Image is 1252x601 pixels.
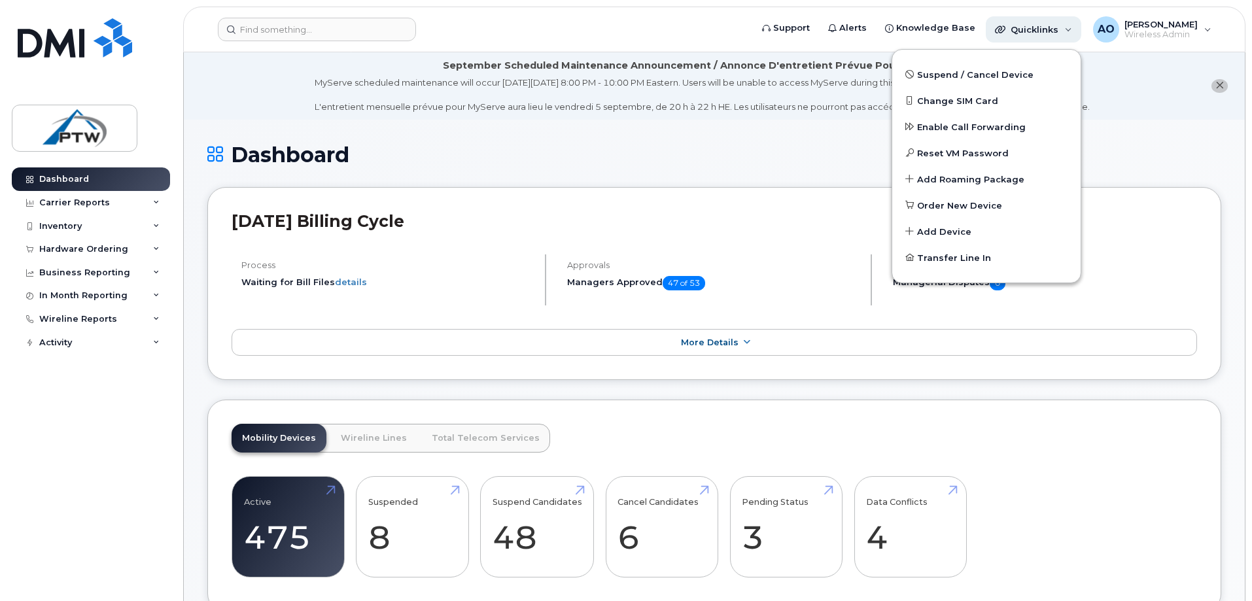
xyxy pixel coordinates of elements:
div: MyServe scheduled maintenance will occur [DATE][DATE] 8:00 PM - 10:00 PM Eastern. Users will be u... [315,77,1090,113]
h5: Managers Approved [567,276,860,290]
h1: Dashboard [207,143,1221,166]
a: Suspend Candidates 48 [493,484,582,570]
span: Add Device [917,226,971,239]
a: Add Device [892,218,1081,245]
h4: Process [241,260,534,270]
div: September Scheduled Maintenance Announcement / Annonce D'entretient Prévue Pour septembre [443,59,961,73]
h4: Approvals [567,260,860,270]
span: 47 of 53 [663,276,705,290]
a: details [335,277,367,287]
span: Change SIM Card [917,95,998,108]
span: Add Roaming Package [917,173,1024,186]
a: Wireline Lines [330,424,417,453]
a: Suspended 8 [368,484,457,570]
a: Pending Status 3 [742,484,830,570]
span: More Details [681,337,739,347]
span: Enable Call Forwarding [917,121,1026,134]
h2: [DATE] Billing Cycle [232,211,1197,231]
a: Cancel Candidates 6 [617,484,706,570]
a: Order New Device [892,192,1081,218]
span: Reset VM Password [917,147,1009,160]
h5: Managerial Disputes [893,276,1197,290]
li: Waiting for Bill Files [241,276,534,288]
span: Suspend / Cancel Device [917,69,1034,82]
span: Order New Device [917,199,1002,213]
span: Transfer Line In [917,252,991,265]
a: Active 475 [244,484,332,570]
a: Data Conflicts 4 [866,484,954,570]
a: Mobility Devices [232,424,326,453]
button: close notification [1211,79,1228,93]
a: Total Telecom Services [421,424,550,453]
